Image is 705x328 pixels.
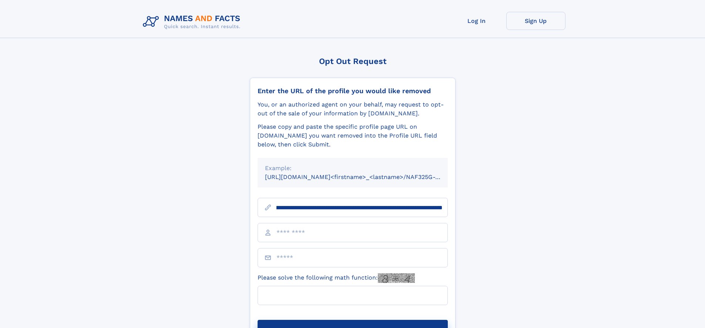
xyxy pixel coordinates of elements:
[258,87,448,95] div: Enter the URL of the profile you would like removed
[265,173,462,180] small: [URL][DOMAIN_NAME]<firstname>_<lastname>/NAF325G-xxxxxxxx
[447,12,506,30] a: Log In
[250,57,456,66] div: Opt Out Request
[506,12,565,30] a: Sign Up
[265,164,440,173] div: Example:
[258,273,415,283] label: Please solve the following math function:
[140,12,246,32] img: Logo Names and Facts
[258,122,448,149] div: Please copy and paste the specific profile page URL on [DOMAIN_NAME] you want removed into the Pr...
[258,100,448,118] div: You, or an authorized agent on your behalf, may request to opt-out of the sale of your informatio...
